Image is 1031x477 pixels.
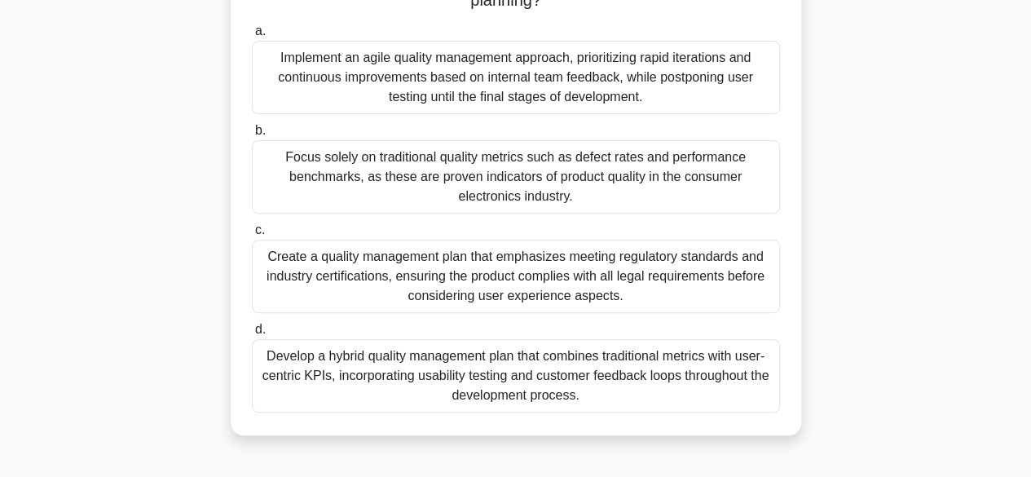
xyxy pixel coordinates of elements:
[255,322,266,336] span: d.
[252,41,780,114] div: Implement an agile quality management approach, prioritizing rapid iterations and continuous impr...
[255,24,266,38] span: a.
[255,123,266,137] span: b.
[252,140,780,214] div: Focus solely on traditional quality metrics such as defect rates and performance benchmarks, as t...
[252,240,780,313] div: Create a quality management plan that emphasizes meeting regulatory standards and industry certif...
[255,223,265,236] span: c.
[252,339,780,413] div: Develop a hybrid quality management plan that combines traditional metrics with user-centric KPIs...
